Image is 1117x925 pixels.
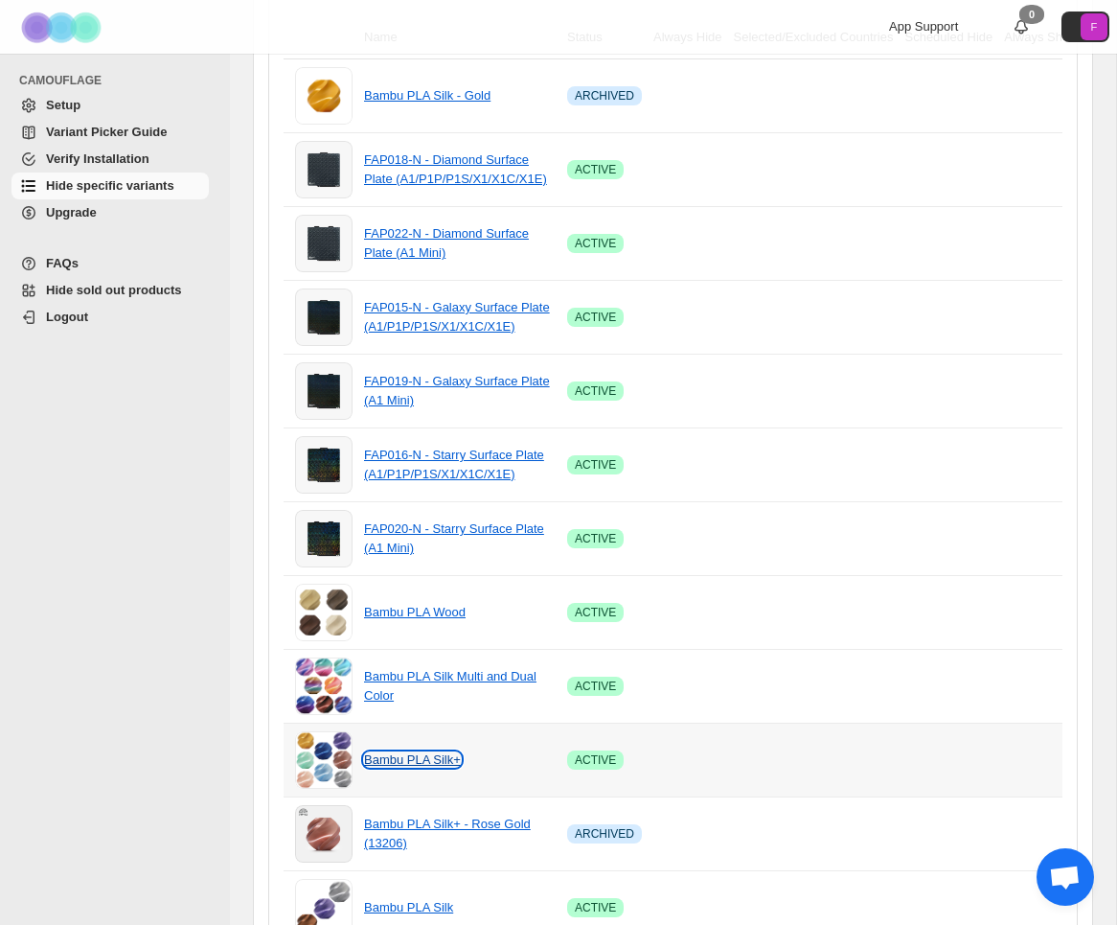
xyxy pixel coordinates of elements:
a: Bambu PLA Wood [364,605,466,619]
a: Bambu PLA Silk+ - Rose Gold (13206) [364,817,531,850]
a: FAP018-N - Diamond Surface Plate (A1/P1P/P1S/X1/X1C/X1E) [364,152,547,186]
img: FAP022-N - Diamond Surface Plate (A1 Mini) [295,215,353,272]
span: ACTIVE [575,383,616,399]
img: FAP020-N - Starry Surface Plate (A1 Mini) [295,510,353,567]
div: 0 [1019,5,1044,24]
span: Setup [46,98,80,112]
img: FAP019-N - Galaxy Surface Plate (A1 Mini) [295,362,353,420]
a: Hide sold out products [11,277,209,304]
img: Bambu PLA Silk - Gold [295,67,353,125]
a: Bambu PLA Silk - Gold [364,88,490,103]
div: Open chat [1037,848,1094,906]
img: FAP018-N - Diamond Surface Plate (A1/P1P/P1S/X1/X1C/X1E) [295,141,353,198]
span: ACTIVE [575,679,616,694]
a: Verify Installation [11,146,209,173]
a: Hide specific variants [11,173,209,199]
img: Bambu PLA Wood [295,584,353,641]
a: Bambu PLA Silk [364,900,453,914]
text: F [1091,21,1098,33]
span: Verify Installation [46,151,149,166]
img: Camouflage [15,1,111,54]
img: FAP015-N - Galaxy Surface Plate (A1/P1P/P1S/X1/X1C/X1E) [295,289,353,346]
span: Avatar with initials F [1081,13,1107,40]
span: Logout [46,310,88,324]
a: Bambu PLA Silk+ [364,752,461,767]
a: FAP019-N - Galaxy Surface Plate (A1 Mini) [364,374,550,407]
span: ACTIVE [575,457,616,473]
img: Bambu PLA Silk+ [295,731,353,789]
span: ARCHIVED [575,88,634,104]
button: Avatar with initials F [1061,12,1109,42]
span: ACTIVE [575,531,616,546]
a: Upgrade [11,199,209,226]
span: Upgrade [46,205,97,220]
span: App Support [889,19,958,34]
span: ACTIVE [575,900,616,915]
a: FAP022-N - Diamond Surface Plate (A1 Mini) [364,226,529,260]
span: ACTIVE [575,310,616,325]
a: Setup [11,92,209,119]
a: Logout [11,304,209,331]
span: ARCHIVED [575,826,634,842]
span: ACTIVE [575,605,616,620]
span: CAMOUFLAGE [19,73,217,88]
span: ACTIVE [575,236,616,251]
a: FAQs [11,250,209,277]
a: 0 [1012,17,1031,36]
img: Bambu PLA Silk+ - Rose Gold (13206) [295,805,353,863]
span: FAQs [46,256,79,270]
span: Hide specific variants [46,178,174,193]
a: FAP015-N - Galaxy Surface Plate (A1/P1P/P1S/X1/X1C/X1E) [364,300,550,334]
a: Variant Picker Guide [11,119,209,146]
a: Bambu PLA Silk Multi and Dual Color [364,669,536,703]
img: Bambu PLA Silk Multi and Dual Color [295,658,353,715]
img: FAP016-N - Starry Surface Plate (A1/P1P/P1S/X1/X1C/X1E) [295,436,353,494]
a: FAP020-N - Starry Surface Plate (A1 Mini) [364,521,544,555]
span: Hide sold out products [46,283,182,297]
a: FAP016-N - Starry Surface Plate (A1/P1P/P1S/X1/X1C/X1E) [364,448,544,481]
span: ACTIVE [575,752,616,768]
span: ACTIVE [575,162,616,177]
span: Variant Picker Guide [46,125,167,139]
